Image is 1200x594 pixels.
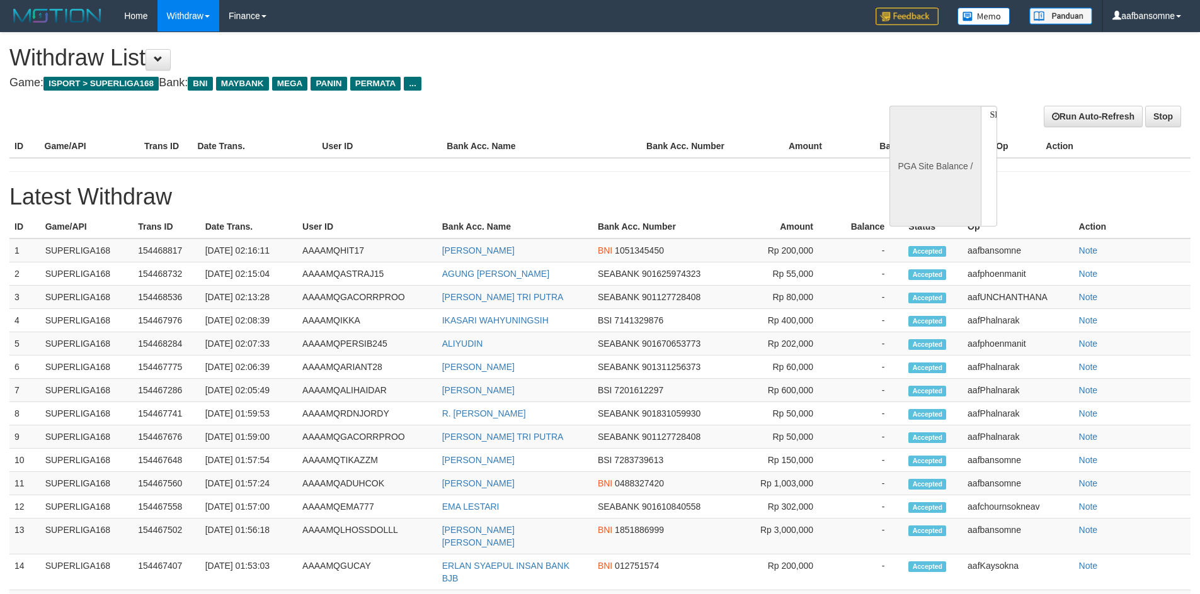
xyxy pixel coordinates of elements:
[40,554,134,590] td: SUPERLIGA168
[963,425,1073,449] td: aafPhalnarak
[442,339,483,349] a: ALIYUDIN
[1079,502,1098,512] a: Note
[832,518,903,554] td: -
[200,449,297,472] td: [DATE] 01:57:54
[200,286,297,309] td: [DATE] 02:13:28
[317,135,442,158] th: User ID
[614,315,663,325] span: 7141329876
[139,135,193,158] th: Trans ID
[9,379,40,402] td: 7
[442,408,526,418] a: R. [PERSON_NAME]
[1079,455,1098,465] a: Note
[1079,362,1098,372] a: Note
[297,309,437,332] td: AAAAMQIKKA
[1079,561,1098,571] a: Note
[963,472,1073,495] td: aafbansomne
[297,379,437,402] td: AAAAMQALIHAIDAR
[889,106,980,227] div: PGA Site Balance /
[9,238,40,262] td: 1
[1079,432,1098,442] a: Note
[133,472,200,495] td: 154467560
[200,238,297,262] td: [DATE] 02:16:11
[908,362,946,373] span: Accepted
[963,554,1073,590] td: aafKaysokna
[442,455,515,465] a: [PERSON_NAME]
[642,408,700,418] span: 901831059930
[1145,106,1181,127] a: Stop
[1079,292,1098,302] a: Note
[1079,408,1098,418] a: Note
[642,269,700,279] span: 901625974323
[1079,525,1098,535] a: Note
[832,215,903,238] th: Balance
[1044,106,1143,127] a: Run Auto-Refresh
[742,286,832,309] td: Rp 80,000
[963,449,1073,472] td: aafbansomne
[297,238,437,262] td: AAAAMQHIT17
[200,495,297,518] td: [DATE] 01:57:00
[9,425,40,449] td: 9
[1079,269,1098,279] a: Note
[742,379,832,402] td: Rp 600,000
[9,449,40,472] td: 10
[40,472,134,495] td: SUPERLIGA168
[9,77,787,89] h4: Game: Bank:
[957,8,1010,25] img: Button%20Memo.svg
[642,292,700,302] span: 901127728408
[133,518,200,554] td: 154467502
[297,402,437,425] td: AAAAMQRDNJORDY
[598,269,639,279] span: SEABANK
[614,385,663,395] span: 7201612297
[40,449,134,472] td: SUPERLIGA168
[133,309,200,332] td: 154467976
[272,77,308,91] span: MEGA
[642,502,700,512] span: 901610840558
[1079,339,1098,349] a: Note
[742,495,832,518] td: Rp 302,000
[297,518,437,554] td: AAAAMQLHOSSDOLLL
[9,554,40,590] td: 14
[598,292,639,302] span: SEABANK
[9,184,1191,210] h1: Latest Withdraw
[598,339,639,349] span: SEABANK
[832,472,903,495] td: -
[200,402,297,425] td: [DATE] 01:59:53
[40,379,134,402] td: SUPERLIGA168
[615,525,664,535] span: 1851886999
[615,561,659,571] span: 012751574
[297,215,437,238] th: User ID
[742,238,832,262] td: Rp 200,000
[614,455,663,465] span: 7283739613
[1079,315,1098,325] a: Note
[9,6,105,25] img: MOTION_logo.png
[963,495,1073,518] td: aafchournsokneav
[133,379,200,402] td: 154467286
[40,309,134,332] td: SUPERLIGA168
[908,293,946,303] span: Accepted
[832,449,903,472] td: -
[963,262,1073,286] td: aafphoenmanit
[1074,215,1191,238] th: Action
[133,425,200,449] td: 154467676
[963,215,1073,238] th: Op
[742,449,832,472] td: Rp 150,000
[311,77,346,91] span: PANIN
[598,245,612,255] span: BNI
[297,554,437,590] td: AAAAMQGUCAY
[642,339,700,349] span: 901670653773
[200,518,297,554] td: [DATE] 01:56:18
[442,385,515,395] a: [PERSON_NAME]
[297,286,437,309] td: AAAAMQGACORRPROO
[40,425,134,449] td: SUPERLIGA168
[641,135,741,158] th: Bank Acc. Number
[598,362,639,372] span: SEABANK
[9,215,40,238] th: ID
[200,332,297,356] td: [DATE] 02:07:33
[598,502,639,512] span: SEABANK
[442,135,641,158] th: Bank Acc. Name
[188,77,212,91] span: BNI
[404,77,421,91] span: ...
[642,432,700,442] span: 901127728408
[442,525,515,547] a: [PERSON_NAME] [PERSON_NAME]
[742,356,832,379] td: Rp 60,000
